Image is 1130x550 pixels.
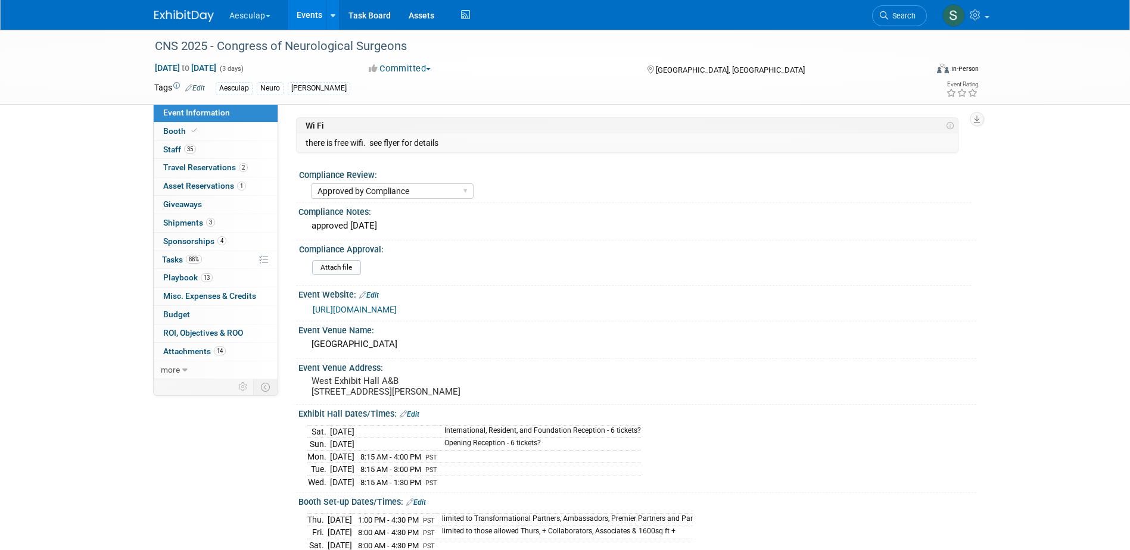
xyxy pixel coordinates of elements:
a: Shipments3 [154,214,278,232]
span: Event Information [163,108,230,117]
span: Booth [163,126,200,136]
a: Budget [154,306,278,324]
div: Event Rating [946,82,978,87]
span: Budget [163,310,190,319]
span: Playbook [163,273,213,282]
td: [DATE] [330,425,354,437]
a: Sponsorships4 [154,233,278,251]
a: Event Information [154,104,278,122]
td: Thu. [307,513,328,526]
a: Staff35 [154,141,278,159]
a: Edit [185,84,205,92]
a: [URL][DOMAIN_NAME] [313,305,397,314]
span: Travel Reservations [163,162,248,172]
div: Compliance Review: [299,166,971,181]
span: 13 [201,273,213,282]
span: 14 [214,346,226,355]
td: Wed. [307,476,330,488]
a: more [154,361,278,379]
span: 8:00 AM - 4:30 PM [358,528,419,537]
span: PST [425,479,437,487]
td: Personalize Event Tab Strip [233,379,254,395]
td: limited to Transformational Partners, Ambassadors, Premier Partners and Par [435,513,693,526]
td: Mon. [307,450,330,463]
span: 1:00 PM - 4:30 PM [358,515,419,524]
span: PST [423,517,435,524]
span: [DATE] [DATE] [154,62,217,73]
td: limited to those allowed Thurs, + Collaborators, Associates & 1600sq ft + [435,526,693,539]
span: to [180,63,191,73]
span: 8:15 AM - 3:00 PM [360,465,421,474]
span: 4 [217,236,226,245]
td: [DATE] [330,463,354,476]
a: Edit [406,498,426,507]
a: ROI, Objectives & ROO [154,324,278,342]
div: Event Venue Name: [298,321,976,336]
span: PST [423,542,435,550]
span: more [161,365,180,374]
a: Edit [400,410,419,418]
img: Sara Hurson [942,4,965,27]
span: Giveaways [163,199,202,209]
div: [GEOGRAPHIC_DATA] [307,335,967,354]
span: 8:15 AM - 4:00 PM [360,452,421,461]
td: [DATE] [328,526,352,539]
a: Attachments14 [154,343,278,361]
td: Sun. [307,437,330,450]
span: 35 [184,145,196,154]
div: Aesculap [216,82,253,95]
div: [PERSON_NAME] [288,82,350,95]
td: [DATE] [330,476,354,488]
span: Shipments [163,218,215,227]
pre: West Exhibit Hall A&B [STREET_ADDRESS][PERSON_NAME] [312,376,568,397]
a: Booth [154,123,278,140]
span: Staff [163,145,196,154]
div: CNS 2025 - Congress of Neurological Surgeons [151,36,909,57]
div: Neuro [257,82,284,95]
span: Asset Reservations [163,181,246,190]
td: Tags [154,82,205,95]
div: Exhibit Hall Dates/Times: [298,405,976,420]
span: 3 [206,218,215,227]
a: Travel Reservations2 [154,159,278,177]
a: Search [872,5,927,26]
span: 88% [186,255,202,264]
div: approved [DATE] [307,217,967,235]
a: Giveaways [154,196,278,214]
div: Compliance Approval: [299,240,971,255]
span: (3 days) [219,65,244,73]
span: 8:15 AM - 1:30 PM [360,478,421,487]
td: Wi Fi [306,120,942,131]
span: Search [888,11,916,20]
td: International, Resident, and Foundation Reception - 6 tickets? [437,425,641,437]
button: Committed [365,62,435,75]
i: Booth reservation complete [191,127,197,134]
span: 1 [237,182,246,190]
img: Format-Inperson.png [937,64,949,73]
span: [GEOGRAPHIC_DATA], [GEOGRAPHIC_DATA] [656,65,805,74]
td: Tue. [307,463,330,476]
a: Asset Reservations1 [154,177,278,195]
div: In-Person [951,64,979,73]
span: Tasks [162,255,202,264]
div: Event Venue Address: [298,359,976,374]
a: Playbook13 [154,269,278,287]
td: [DATE] [328,513,352,526]
td: [DATE] [330,450,354,463]
td: [DATE] [330,437,354,450]
a: Misc. Expenses & Credits [154,287,278,305]
a: Edit [359,291,379,299]
td: Toggle Event Tabs [253,379,278,395]
span: 2 [239,163,248,172]
span: Sponsorships [163,236,226,246]
td: Sat. [307,425,330,437]
td: Fri. [307,526,328,539]
div: Booth Set-up Dates/Times: [298,493,976,508]
a: Tasks88% [154,251,278,269]
div: Event Format [857,62,979,80]
span: ROI, Objectives & ROO [163,328,243,337]
span: Misc. Expenses & Credits [163,291,256,301]
div: Event Website: [298,286,976,301]
span: PST [425,466,437,474]
img: ExhibitDay [154,10,214,22]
